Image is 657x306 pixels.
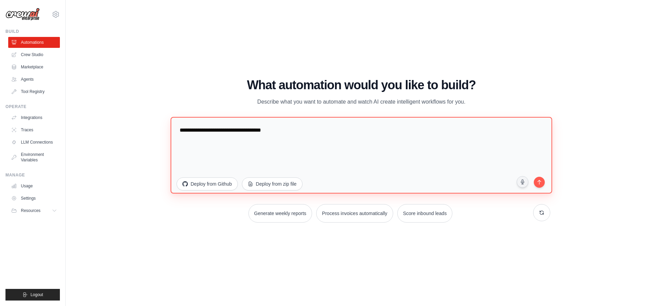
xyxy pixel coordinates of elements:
[177,177,238,190] button: Deploy from Github
[316,204,393,223] button: Process invoices automatically
[8,193,60,204] a: Settings
[8,112,60,123] a: Integrations
[8,86,60,97] a: Tool Registry
[8,149,60,165] a: Environment Variables
[8,137,60,148] a: LLM Connections
[8,62,60,72] a: Marketplace
[8,205,60,216] button: Resources
[8,124,60,135] a: Traces
[8,37,60,48] a: Automations
[5,29,60,34] div: Build
[5,8,40,21] img: Logo
[8,49,60,60] a: Crew Studio
[8,181,60,191] a: Usage
[5,104,60,109] div: Operate
[248,204,312,223] button: Generate weekly reports
[30,292,43,297] span: Logout
[21,208,40,213] span: Resources
[242,177,302,190] button: Deploy from zip file
[5,289,60,301] button: Logout
[5,172,60,178] div: Manage
[172,78,550,92] h1: What automation would you like to build?
[8,74,60,85] a: Agents
[246,97,476,106] p: Describe what you want to automate and watch AI create intelligent workflows for you.
[397,204,453,223] button: Score inbound leads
